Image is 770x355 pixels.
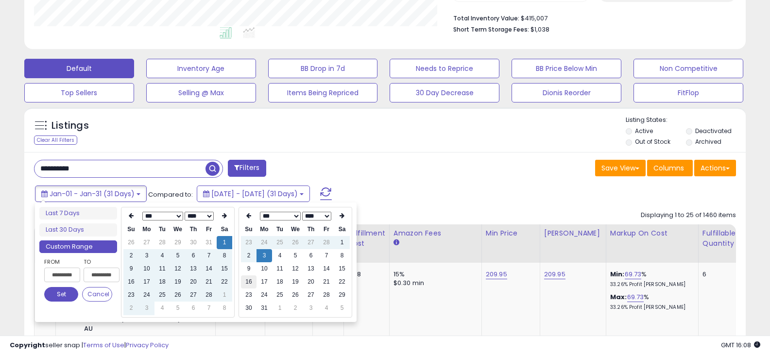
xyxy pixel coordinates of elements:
[486,228,536,238] div: Min Price
[10,341,169,350] div: seller snap | |
[257,302,272,315] td: 31
[303,275,319,288] td: 20
[288,236,303,249] td: 26
[170,288,186,302] td: 26
[217,249,232,262] td: 8
[633,83,743,102] button: FitFlop
[241,249,257,262] td: 2
[24,83,134,102] button: Top Sellers
[257,288,272,302] td: 24
[625,270,642,279] a: 69.73
[170,223,186,236] th: We
[319,302,334,315] td: 4
[627,292,644,302] a: 69.73
[217,302,232,315] td: 8
[34,135,77,145] div: Clear All Filters
[595,160,646,176] button: Save View
[123,302,139,315] td: 2
[721,340,760,350] span: 2025-08-14 16:08 GMT
[635,127,653,135] label: Active
[201,288,217,302] td: 28
[139,223,154,236] th: Mo
[201,302,217,315] td: 7
[241,288,257,302] td: 23
[123,262,139,275] td: 9
[303,249,319,262] td: 6
[148,190,193,199] span: Compared to:
[123,236,139,249] td: 26
[348,228,385,249] div: Fulfillment Cost
[51,119,89,133] h5: Listings
[453,12,729,23] li: $415,007
[211,189,298,199] span: [DATE] - [DATE] (31 Days)
[139,302,154,315] td: 3
[123,249,139,262] td: 2
[197,186,310,202] button: [DATE] - [DATE] (31 Days)
[319,275,334,288] td: 21
[272,262,288,275] td: 11
[241,275,257,288] td: 16
[544,270,565,279] a: 209.95
[83,340,124,350] a: Terms of Use
[303,288,319,302] td: 27
[512,59,621,78] button: BB Price Below Min
[272,249,288,262] td: 4
[154,236,170,249] td: 28
[241,223,257,236] th: Su
[186,288,201,302] td: 27
[394,228,478,238] div: Amazon Fees
[186,223,201,236] th: Th
[272,275,288,288] td: 18
[288,288,303,302] td: 26
[146,83,256,102] button: Selling @ Max
[217,262,232,275] td: 15
[154,262,170,275] td: 11
[24,59,134,78] button: Default
[348,270,382,279] div: 7.48
[50,189,135,199] span: Jan-01 - Jan-31 (31 Days)
[217,223,232,236] th: Sa
[39,240,117,254] li: Custom Range
[123,275,139,288] td: 16
[154,275,170,288] td: 18
[257,223,272,236] th: Mo
[170,249,186,262] td: 5
[303,262,319,275] td: 13
[217,288,232,302] td: 1
[272,302,288,315] td: 1
[170,275,186,288] td: 19
[334,262,350,275] td: 15
[139,236,154,249] td: 27
[694,160,736,176] button: Actions
[170,302,186,315] td: 5
[39,223,117,237] li: Last 30 Days
[635,137,670,146] label: Out of Stock
[139,249,154,262] td: 3
[257,236,272,249] td: 24
[39,207,117,220] li: Last 7 Days
[44,257,78,267] label: From
[272,236,288,249] td: 25
[154,302,170,315] td: 4
[695,127,732,135] label: Deactivated
[201,236,217,249] td: 31
[606,224,698,263] th: The percentage added to the cost of goods (COGS) that forms the calculator for Min & Max prices.
[303,223,319,236] th: Th
[610,293,691,311] div: %
[486,270,507,279] a: 209.95
[610,281,691,288] p: 33.26% Profit [PERSON_NAME]
[186,249,201,262] td: 6
[201,223,217,236] th: Fr
[186,262,201,275] td: 13
[512,83,621,102] button: Dionis Reorder
[10,340,45,350] strong: Copyright
[319,288,334,302] td: 28
[610,304,691,311] p: 33.26% Profit [PERSON_NAME]
[394,238,399,247] small: Amazon Fees.
[319,236,334,249] td: 28
[146,59,256,78] button: Inventory Age
[268,83,378,102] button: Items Being Repriced
[610,292,627,302] b: Max:
[170,262,186,275] td: 12
[241,236,257,249] td: 23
